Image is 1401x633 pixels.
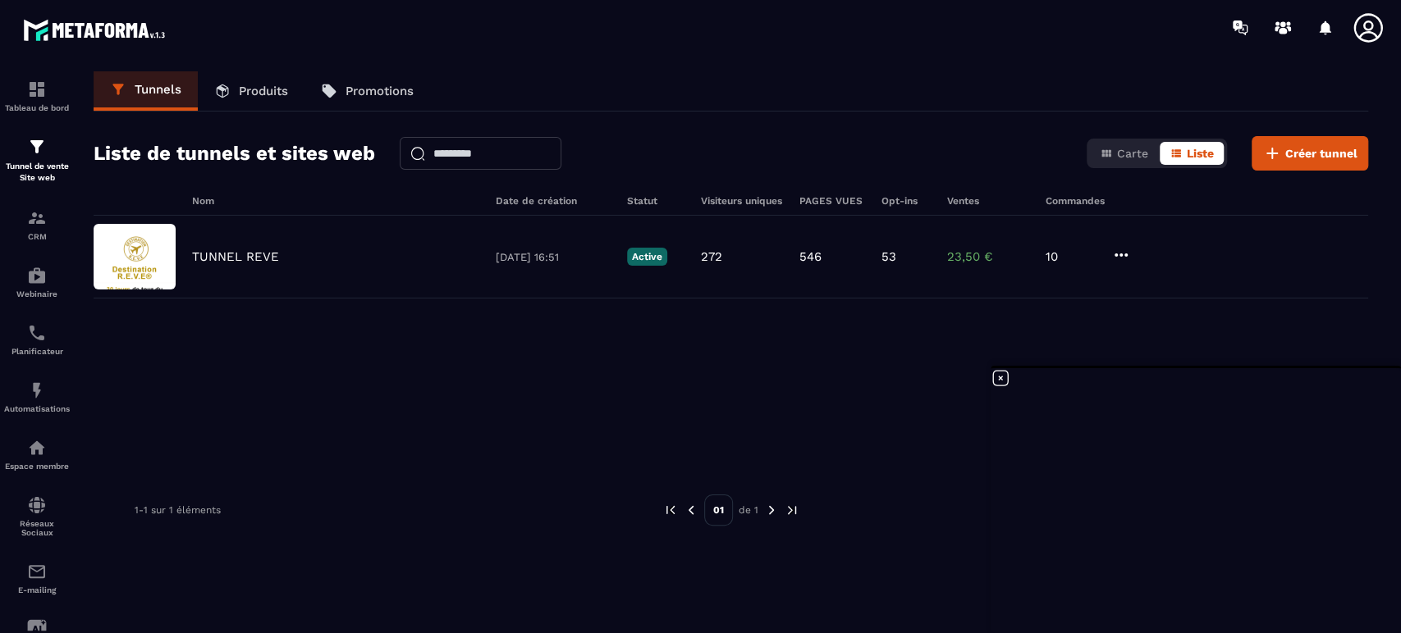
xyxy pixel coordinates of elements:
h6: Date de création [496,195,611,207]
a: automationsautomationsWebinaire [4,253,70,311]
h6: Visiteurs uniques [701,195,783,207]
p: 546 [799,249,822,264]
p: 01 [704,494,733,526]
h6: Ventes [947,195,1029,207]
a: automationsautomationsEspace membre [4,426,70,483]
h6: Statut [627,195,684,207]
p: Tableau de bord [4,103,70,112]
img: image [94,224,176,289]
h6: Opt-ins [881,195,931,207]
p: 23,50 € [947,249,1029,264]
img: formation [27,137,47,157]
h6: Nom [192,195,479,207]
img: formation [27,80,47,99]
span: Créer tunnel [1285,145,1358,162]
p: 272 [701,249,722,264]
button: Liste [1160,142,1224,165]
button: Créer tunnel [1252,136,1368,171]
img: scheduler [27,323,47,343]
h6: PAGES VUES [799,195,865,207]
a: emailemailE-mailing [4,549,70,607]
p: TUNNEL REVE [192,249,279,264]
p: Active [627,248,667,266]
h2: Liste de tunnels et sites web [94,137,375,170]
p: Tunnels [135,82,181,97]
img: next [764,503,779,517]
p: 10 [1046,249,1095,264]
p: Réseaux Sociaux [4,519,70,537]
img: prev [684,503,698,517]
img: email [27,562,47,581]
a: Produits [198,71,304,111]
a: social-networksocial-networkRéseaux Sociaux [4,483,70,549]
img: social-network [27,495,47,515]
span: Liste [1187,147,1214,160]
img: automations [27,380,47,400]
a: Tunnels [94,71,198,111]
p: Automatisations [4,404,70,413]
p: 1-1 sur 1 éléments [135,504,221,516]
img: logo [23,15,171,45]
p: Planificateur [4,347,70,356]
p: E-mailing [4,585,70,594]
p: Espace membre [4,462,70,471]
p: Produits [239,84,288,98]
a: Promotions [304,71,430,111]
p: [DATE] 16:51 [496,251,611,263]
a: formationformationTableau de bord [4,67,70,125]
img: automations [27,266,47,285]
a: formationformationTunnel de vente Site web [4,125,70,196]
a: schedulerschedulerPlanificateur [4,311,70,368]
button: Carte [1090,142,1158,165]
img: formation [27,208,47,228]
img: next [785,503,799,517]
p: Tunnel de vente Site web [4,161,70,184]
img: prev [663,503,678,517]
a: automationsautomationsAutomatisations [4,368,70,426]
h6: Commandes [1046,195,1105,207]
p: 53 [881,249,896,264]
p: de 1 [739,503,758,517]
p: CRM [4,232,70,241]
span: Carte [1117,147,1148,160]
p: Promotions [346,84,414,98]
p: Webinaire [4,289,70,298]
a: formationformationCRM [4,196,70,253]
img: automations [27,438,47,458]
